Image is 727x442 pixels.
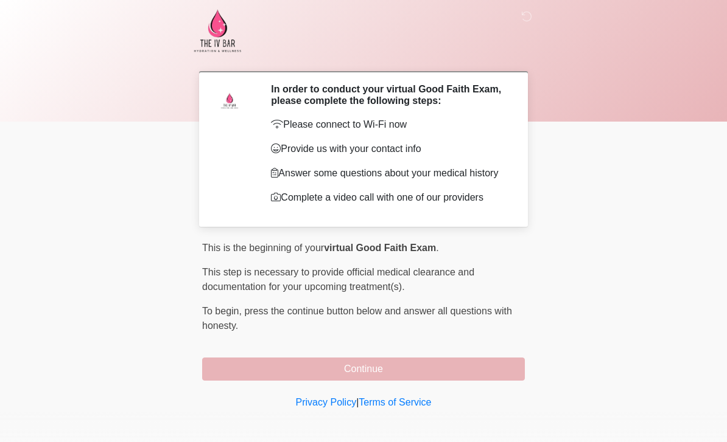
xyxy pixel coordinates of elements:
[202,243,324,253] span: This is the beginning of your
[271,190,507,205] p: Complete a video call with one of our providers
[202,306,244,316] span: To begin,
[356,397,359,407] a: |
[211,83,248,120] img: Agent Avatar
[359,397,431,407] a: Terms of Service
[202,267,474,292] span: This step is necessary to provide official medical clearance and documentation for your upcoming ...
[436,243,438,253] span: .
[271,83,507,106] h2: In order to conduct your virtual Good Faith Exam, please complete the following steps:
[271,117,507,132] p: Please connect to Wi-Fi now
[202,357,525,381] button: Continue
[190,9,245,52] img: The IV Bar, LLC Logo
[202,306,512,331] span: press the continue button below and answer all questions with honesty.
[324,243,436,253] strong: virtual Good Faith Exam
[271,166,507,181] p: Answer some questions about your medical history
[271,142,507,156] p: Provide us with your contact info
[296,397,357,407] a: Privacy Policy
